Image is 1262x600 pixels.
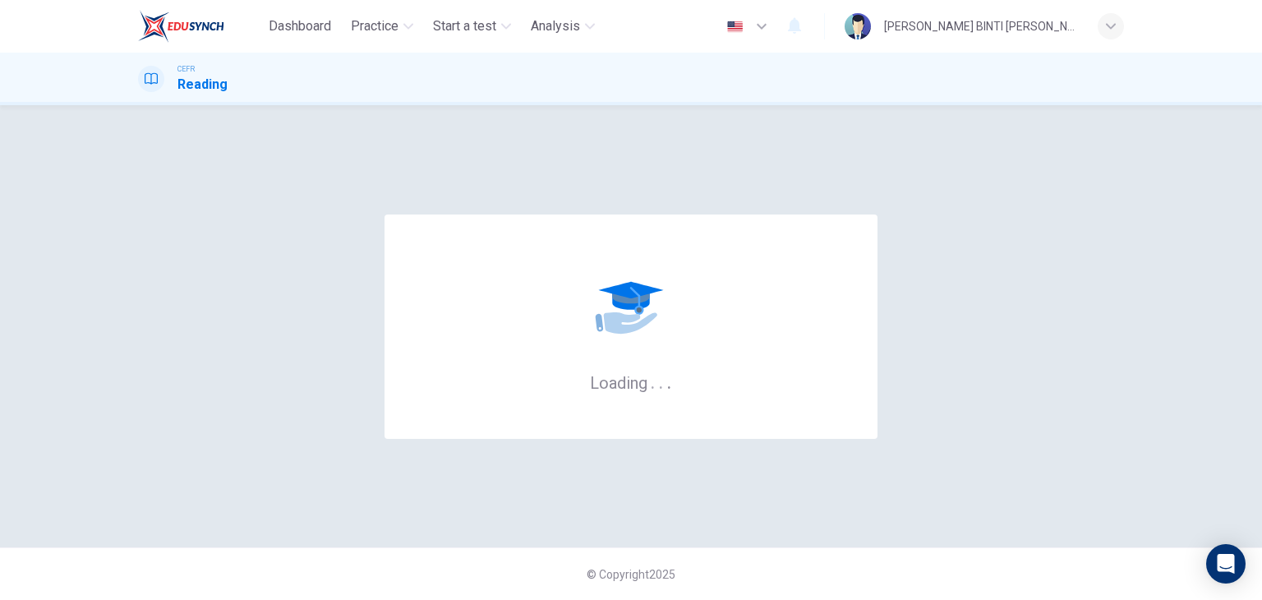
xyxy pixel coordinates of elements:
[650,367,656,395] h6: .
[262,12,338,41] button: Dashboard
[587,568,675,581] span: © Copyright 2025
[666,367,672,395] h6: .
[1206,544,1246,584] div: Open Intercom Messenger
[138,10,262,43] a: EduSynch logo
[138,10,224,43] img: EduSynch logo
[177,63,195,75] span: CEFR
[426,12,518,41] button: Start a test
[177,75,228,95] h1: Reading
[344,12,420,41] button: Practice
[884,16,1078,36] div: [PERSON_NAME] BINTI [PERSON_NAME]
[531,16,580,36] span: Analysis
[524,12,601,41] button: Analysis
[351,16,398,36] span: Practice
[658,367,664,395] h6: .
[590,372,672,393] h6: Loading
[725,21,745,33] img: en
[845,13,871,39] img: Profile picture
[433,16,496,36] span: Start a test
[269,16,331,36] span: Dashboard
